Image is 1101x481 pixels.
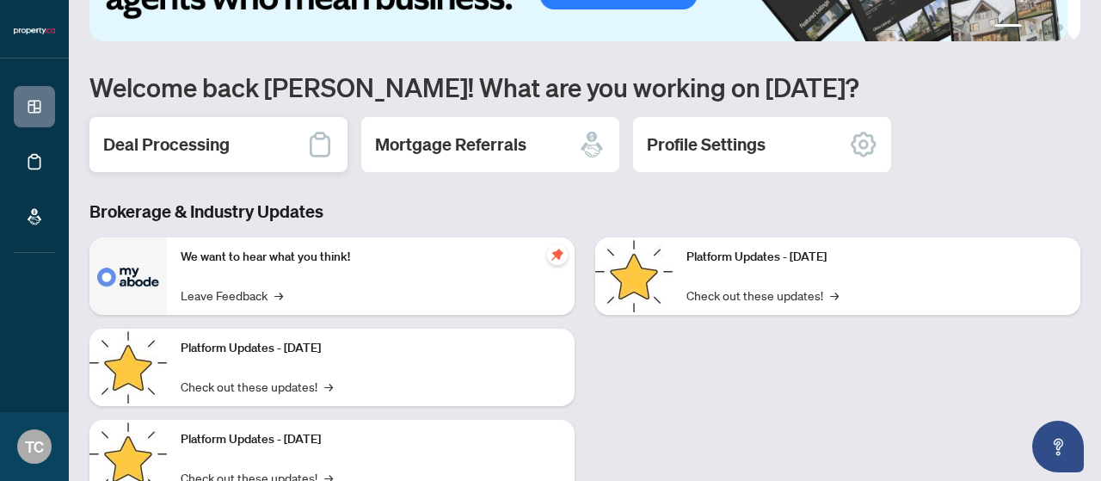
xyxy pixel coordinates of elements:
span: → [324,377,333,396]
span: → [830,286,839,305]
button: Open asap [1032,421,1084,472]
h1: Welcome back [PERSON_NAME]! What are you working on [DATE]? [89,71,1080,103]
a: Check out these updates!→ [181,377,333,396]
button: 4 [1056,24,1063,31]
a: Check out these updates!→ [686,286,839,305]
img: Platform Updates - September 16, 2025 [89,329,167,406]
h2: Profile Settings [647,133,766,157]
img: Platform Updates - June 23, 2025 [595,237,673,315]
h2: Mortgage Referrals [375,133,526,157]
a: Leave Feedback→ [181,286,283,305]
p: Platform Updates - [DATE] [686,248,1067,267]
h2: Deal Processing [103,133,230,157]
img: logo [14,26,55,36]
button: 3 [1043,24,1049,31]
p: Platform Updates - [DATE] [181,430,561,449]
span: → [274,286,283,305]
span: pushpin [547,244,568,265]
img: We want to hear what you think! [89,237,167,315]
button: 1 [994,24,1022,31]
h3: Brokerage & Industry Updates [89,200,1080,224]
button: 2 [1029,24,1036,31]
p: Platform Updates - [DATE] [181,339,561,358]
p: We want to hear what you think! [181,248,561,267]
span: TC [25,435,44,459]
